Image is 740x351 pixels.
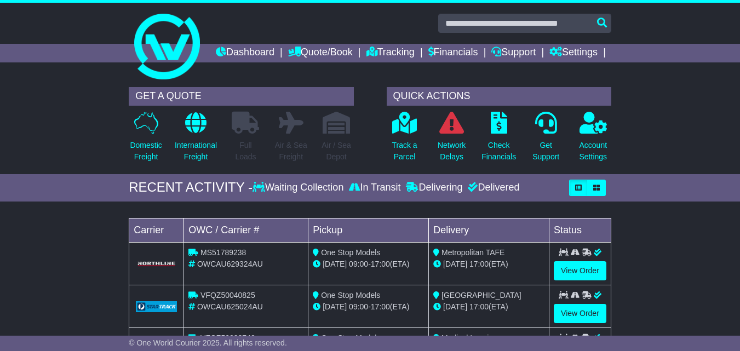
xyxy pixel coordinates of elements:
a: AccountSettings [578,111,607,169]
td: OWC / Carrier # [184,218,308,242]
p: Air & Sea Freight [275,140,307,163]
a: View Order [554,304,606,323]
a: Support [491,44,536,62]
span: 17:00 [371,302,390,311]
div: Waiting Collection [253,182,346,194]
a: View Order [554,261,606,280]
p: Track a Parcel [392,140,417,163]
span: © One World Courier 2025. All rights reserved. [129,338,287,347]
div: Delivered [465,182,519,194]
p: International Freight [175,140,217,163]
a: Quote/Book [288,44,353,62]
span: 09:00 [349,260,368,268]
span: VFQZ50040825 [200,291,255,300]
div: (ETA) [433,258,544,270]
div: (ETA) [433,301,544,313]
p: Get Support [532,140,559,163]
span: [GEOGRAPHIC_DATA] [441,291,521,300]
div: - (ETA) [313,258,424,270]
a: Dashboard [216,44,274,62]
a: CheckFinancials [481,111,517,169]
span: Metropolitan TAFE [441,248,504,257]
div: QUICK ACTIONS [387,87,611,106]
a: DomesticFreight [129,111,162,169]
img: GetCarrierServiceLogo [136,261,177,267]
a: Track aParcel [391,111,417,169]
span: OWCAU629324AU [197,260,263,268]
a: Tracking [366,44,415,62]
span: One Stop Models [321,333,380,342]
span: One Stop Models [321,291,380,300]
span: VFQZ50038742 [200,333,255,342]
span: 17:00 [469,260,489,268]
span: OWCAU625024AU [197,302,263,311]
span: 09:00 [349,302,368,311]
td: Carrier [129,218,184,242]
div: - (ETA) [313,301,424,313]
div: Delivering [403,182,465,194]
img: GetCarrierServiceLogo [136,301,177,312]
div: In Transit [346,182,403,194]
a: NetworkDelays [437,111,466,169]
a: GetSupport [532,111,560,169]
div: GET A QUOTE [129,87,353,106]
div: RECENT ACTIVITY - [129,180,253,195]
span: [DATE] [443,260,467,268]
span: [DATE] [323,302,347,311]
span: 17:00 [469,302,489,311]
td: Pickup [308,218,429,242]
span: [DATE] [443,302,467,311]
a: Financials [428,44,478,62]
p: Check Financials [481,140,516,163]
td: Status [549,218,611,242]
p: Domestic Freight [130,140,162,163]
a: InternationalFreight [174,111,217,169]
p: Account Settings [579,140,607,163]
p: Air / Sea Depot [322,140,351,163]
span: One Stop Models [321,248,380,257]
span: 17:00 [371,260,390,268]
p: Network Delays [438,140,466,163]
a: Settings [549,44,598,62]
span: [DATE] [323,260,347,268]
p: Full Loads [232,140,259,163]
span: MS51789238 [200,248,246,257]
td: Delivery [429,218,549,242]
